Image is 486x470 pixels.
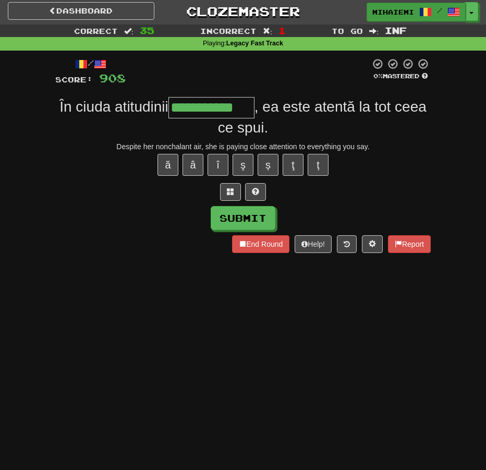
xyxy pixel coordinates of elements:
[258,154,278,176] button: ș
[157,154,178,176] button: ă
[370,72,431,80] div: Mastered
[437,7,442,14] span: /
[208,154,228,176] button: î
[245,183,266,201] button: Single letter hint - you only get 1 per sentence and score half the points! alt+h
[124,27,133,34] span: :
[332,27,363,35] span: To go
[8,2,154,20] a: Dashboard
[283,154,303,176] button: ţ
[372,7,414,17] span: MIHAIEMINESCU
[278,25,286,35] span: 1
[183,154,203,176] button: â
[295,235,332,253] button: Help!
[200,27,257,35] span: Incorrect
[55,58,126,71] div: /
[385,25,407,35] span: Inf
[170,2,317,20] a: Clozemaster
[220,183,241,201] button: Switch sentence to multiple choice alt+p
[373,73,383,79] span: 0 %
[232,235,289,253] button: End Round
[369,27,379,34] span: :
[263,27,272,34] span: :
[388,235,431,253] button: Report
[211,206,275,230] button: Submit
[226,40,283,47] strong: Legacy Fast Track
[218,99,427,135] span: , ea este atentă la tot ceea ce spui.
[337,235,357,253] button: Round history (alt+y)
[367,3,466,21] a: MIHAIEMINESCU /
[55,141,431,152] div: Despite her nonchalant air, she is paying close attention to everything you say.
[140,25,154,35] span: 35
[99,71,126,85] span: 908
[59,99,168,115] span: În ciuda atitudinii
[74,27,118,35] span: Correct
[308,154,329,176] button: ț
[233,154,253,176] button: ş
[55,75,93,84] span: Score:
